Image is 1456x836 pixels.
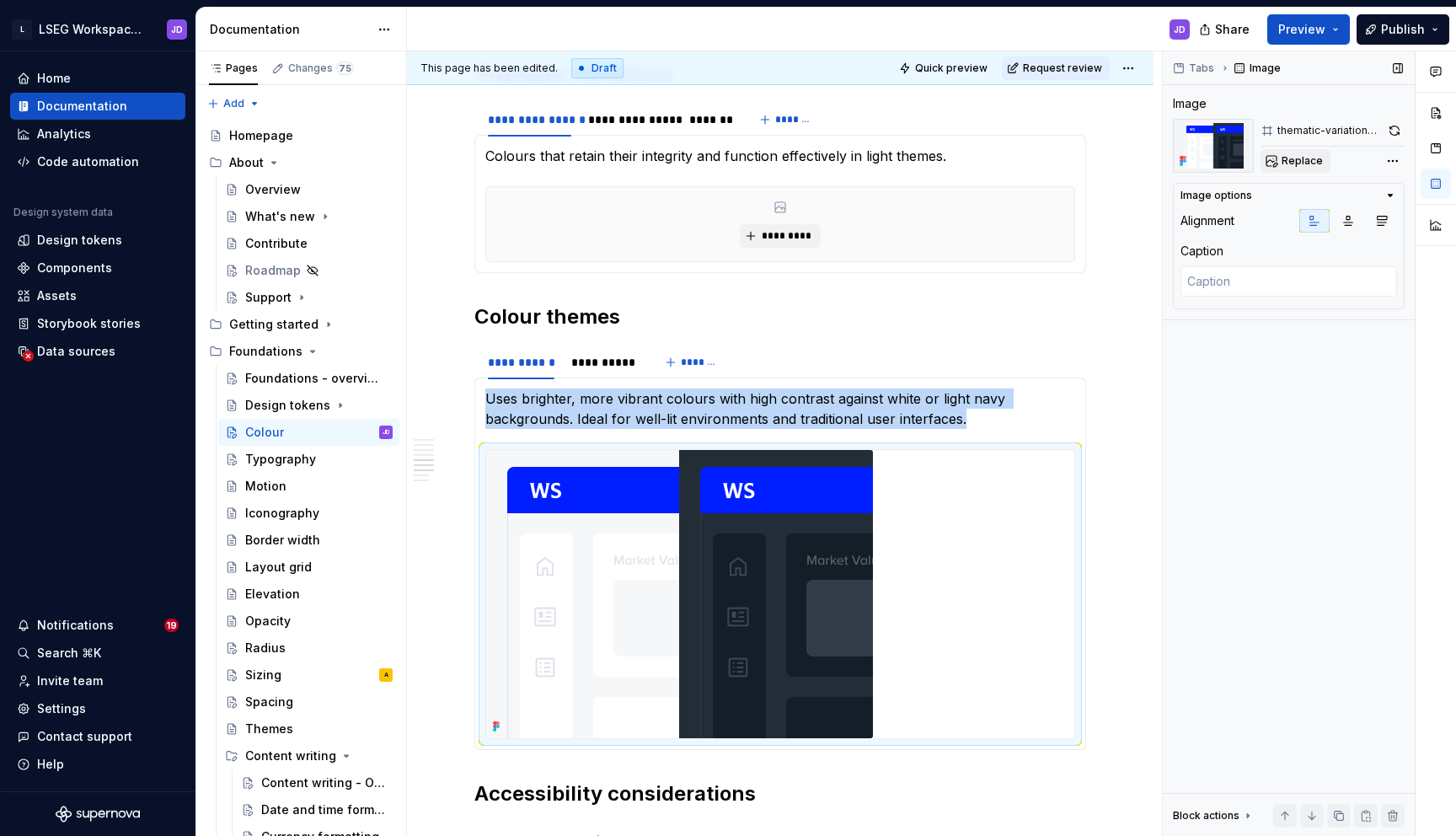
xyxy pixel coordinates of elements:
[37,645,101,662] div: Search ⌘K
[245,478,286,495] div: Motion
[474,303,1086,330] h2: Colour themes
[37,756,64,773] div: Help
[37,70,71,87] div: Home
[218,554,399,581] a: Layout grid
[336,62,354,75] span: 75
[1278,21,1325,38] span: Preview
[39,21,147,38] div: LSEG Workspace Design System
[37,98,127,115] div: Documentation
[245,586,300,603] div: Elevation
[1277,124,1381,137] div: thematic-variations-dark
[218,230,399,257] a: Contribute
[234,796,399,823] a: Date and time formatting
[245,532,320,549] div: Border width
[1189,62,1214,75] span: Tabs
[202,92,265,115] button: Add
[37,343,115,360] div: Data sources
[37,728,132,745] div: Contact support
[245,262,301,279] div: Roadmap
[1174,23,1186,36] div: JD
[56,806,140,823] svg: Supernova Logo
[474,780,1086,807] h2: Accessibility considerations
[245,289,292,306] div: Support
[1180,243,1223,260] div: Caption
[10,310,185,337] a: Storybook stories
[37,126,91,142] div: Analytics
[245,694,293,710] div: Spacing
[218,257,399,284] a: Roadmap
[13,206,113,219] div: Design system data
[218,446,399,473] a: Typography
[202,338,399,365] div: Foundations
[37,287,77,304] div: Assets
[245,559,312,576] div: Layout grid
[485,389,1075,739] section-item: Light theme
[218,581,399,608] a: Elevation
[37,673,103,689] div: Invite team
[1191,14,1261,45] button: Share
[234,769,399,796] a: Content writing - Overview
[209,62,258,75] div: Pages
[261,801,389,818] div: Date and time formatting
[12,19,32,40] div: L
[37,617,114,634] div: Notifications
[218,715,399,742] a: Themes
[245,424,284,441] div: Colour
[37,260,112,276] div: Components
[218,527,399,554] a: Border width
[245,208,315,225] div: What's new
[1173,95,1207,112] div: Image
[383,424,389,441] div: JD
[1023,62,1102,75] span: Request review
[218,662,399,689] a: SizingA
[1357,14,1449,45] button: Publish
[486,450,873,738] img: 97bc9b44-55c6-4ebe-a24f-ef9e3fb601c5.png
[37,700,86,717] div: Settings
[210,21,369,38] div: Documentation
[202,311,399,338] div: Getting started
[384,667,388,683] div: A
[10,723,185,750] button: Contact support
[171,23,183,36] div: JD
[218,392,399,419] a: Design tokens
[245,235,308,252] div: Contribute
[245,721,293,737] div: Themes
[10,282,185,309] a: Assets
[37,232,122,249] div: Design tokens
[1215,21,1250,38] span: Share
[1180,212,1234,229] div: Alignment
[218,473,399,500] a: Motion
[10,255,185,281] a: Components
[1168,56,1222,80] button: Tabs
[218,742,399,769] div: Content writing
[218,635,399,662] a: Radius
[10,227,185,254] a: Design tokens
[485,146,1075,166] p: Colours that retain their integrity and function effectively in light themes.
[218,365,399,392] a: Foundations - overview
[245,640,286,656] div: Radius
[1002,56,1110,80] button: Request review
[218,608,399,635] a: Opacity
[245,451,316,468] div: Typography
[229,127,293,144] div: Homepage
[245,397,330,414] div: Design tokens
[1173,804,1255,828] div: Block actions
[3,11,192,47] button: LLSEG Workspace Design SystemJD
[245,181,301,198] div: Overview
[245,613,291,630] div: Opacity
[1282,154,1323,168] span: Replace
[218,419,399,446] a: ColourJD
[37,315,141,332] div: Storybook stories
[229,316,318,333] div: Getting started
[164,619,179,632] span: 19
[218,689,399,715] a: Spacing
[245,370,384,387] div: Foundations - overview
[245,748,336,764] div: Content writing
[218,284,399,311] a: Support
[202,149,399,176] div: About
[10,338,185,365] a: Data sources
[261,774,389,791] div: Content writing - Overview
[10,93,185,120] a: Documentation
[485,146,1075,262] section-item: Persist on light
